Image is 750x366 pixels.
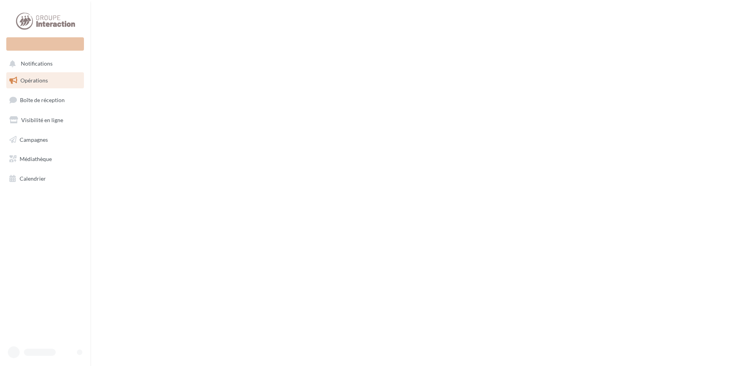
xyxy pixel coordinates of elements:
[20,77,48,84] span: Opérations
[20,136,48,143] span: Campagnes
[20,175,46,182] span: Calendrier
[5,170,86,187] a: Calendrier
[21,117,63,123] span: Visibilité en ligne
[6,37,84,51] div: Nouvelle campagne
[5,91,86,108] a: Boîte de réception
[5,151,86,167] a: Médiathèque
[21,60,53,67] span: Notifications
[5,132,86,148] a: Campagnes
[20,97,65,103] span: Boîte de réception
[5,112,86,128] a: Visibilité en ligne
[5,72,86,89] a: Opérations
[20,156,52,162] span: Médiathèque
